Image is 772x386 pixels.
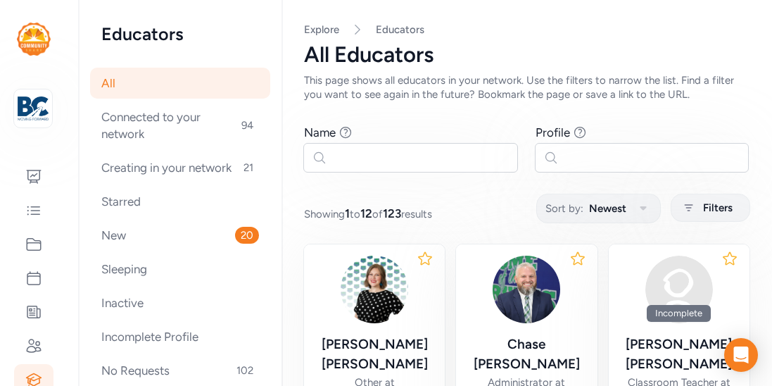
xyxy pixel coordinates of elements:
[236,117,259,134] span: 94
[467,335,586,374] div: Chase [PERSON_NAME]
[724,338,758,372] div: Open Intercom Messenger
[536,124,570,141] div: Profile
[304,42,749,68] div: All Educators
[645,256,713,323] img: avatar38fbb18c.svg
[90,321,270,352] div: Incomplete Profile
[90,254,270,285] div: Sleeping
[304,23,339,36] a: Explore
[345,206,350,220] span: 1
[90,355,270,386] div: No Requests
[238,159,259,176] span: 21
[90,152,270,183] div: Creating in your network
[341,256,408,323] img: L0T4gwDmRamowUAsDkZN
[231,362,259,379] span: 102
[17,23,51,56] img: logo
[101,23,259,45] h2: Educators
[90,220,270,251] div: New
[304,23,749,37] nav: Breadcrumb
[545,200,583,217] span: Sort by:
[304,124,336,141] div: Name
[304,205,432,222] span: Showing to of results
[18,93,49,124] img: logo
[360,206,372,220] span: 12
[493,256,560,323] img: 2KaZhvER6uSlTcqK0vqw
[620,335,738,374] div: [PERSON_NAME] [PERSON_NAME]
[90,68,270,99] div: All
[90,101,270,149] div: Connected to your network
[235,227,259,244] span: 20
[90,287,270,318] div: Inactive
[536,194,661,223] button: Sort by:Newest
[315,335,434,374] div: [PERSON_NAME] [PERSON_NAME]
[376,23,424,37] a: Educators
[647,305,711,322] div: Incomplete
[90,186,270,217] div: Starred
[589,200,626,217] span: Newest
[383,206,401,220] span: 123
[304,73,749,101] div: This page shows all educators in your network. Use the filters to narrow the list. Find a filter ...
[703,199,733,216] span: Filters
